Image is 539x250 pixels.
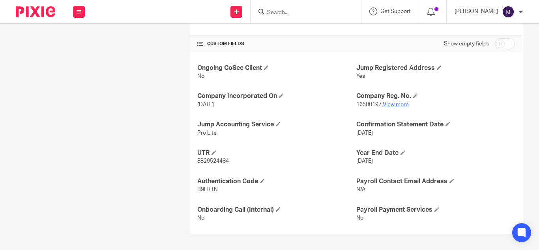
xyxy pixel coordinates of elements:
[197,130,217,136] span: Pro Lite
[197,102,214,107] span: [DATE]
[266,9,337,17] input: Search
[197,120,356,129] h4: Jump Accounting Service
[380,9,411,14] span: Get Support
[197,41,356,47] h4: CUSTOM FIELDS
[356,130,373,136] span: [DATE]
[197,206,356,214] h4: Onboarding Call (Internal)
[356,206,515,214] h4: Payroll Payment Services
[16,6,55,17] img: Pixie
[356,149,515,157] h4: Year End Date
[356,177,515,186] h4: Payroll Contact Email Address
[356,158,373,164] span: [DATE]
[197,92,356,100] h4: Company Incorporated On
[444,40,489,48] label: Show empty fields
[197,215,204,221] span: No
[383,102,409,107] a: View more
[356,73,365,79] span: Yes
[197,64,356,72] h4: Ongoing CoSec Client
[197,187,218,192] span: B9ERTN
[356,64,515,72] h4: Jump Registered Address
[197,73,204,79] span: No
[356,215,363,221] span: No
[455,8,498,15] p: [PERSON_NAME]
[356,187,365,192] span: N/A
[502,6,515,18] img: svg%3E
[197,177,356,186] h4: Authentication Code
[356,120,515,129] h4: Confirmation Statement Date
[197,149,356,157] h4: UTR
[356,102,382,107] span: 16500197
[197,158,229,164] span: 8829524484
[356,92,515,100] h4: Company Reg. No.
